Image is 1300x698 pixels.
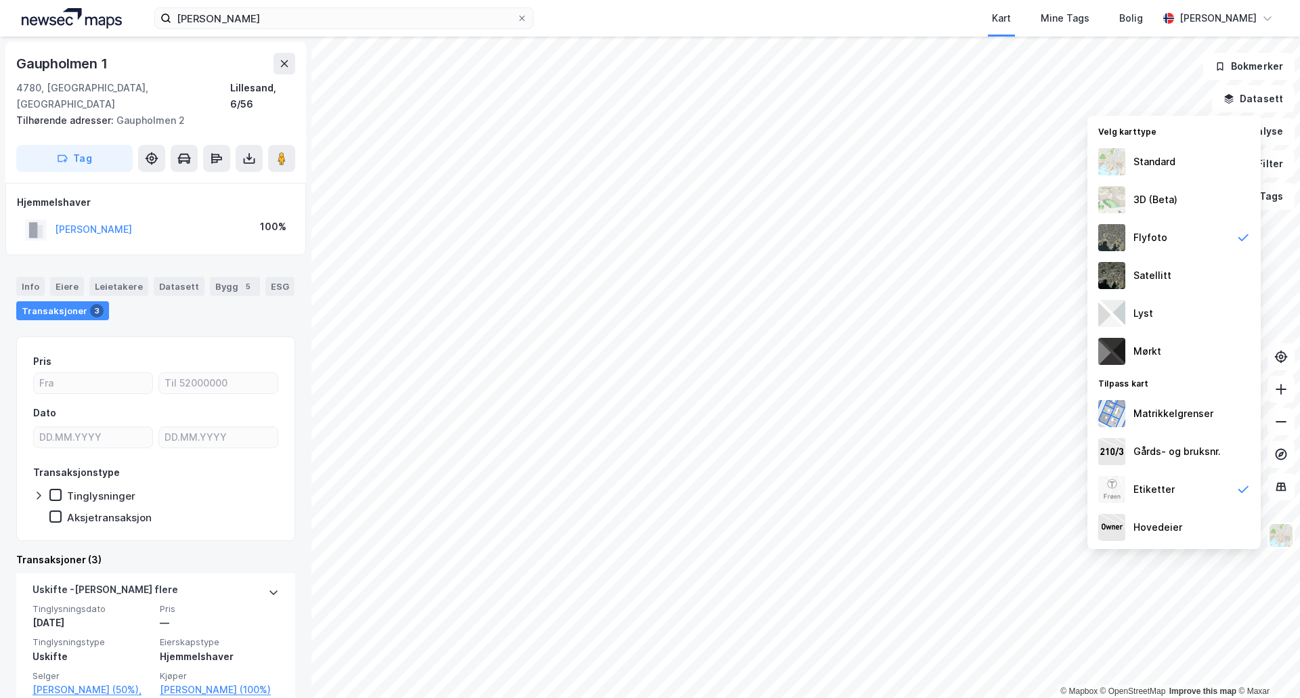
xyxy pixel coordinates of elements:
div: ESG [265,277,295,296]
input: Fra [34,373,152,393]
div: Mørkt [1133,343,1161,359]
div: Info [16,277,45,296]
div: Datasett [154,277,204,296]
div: Hovedeier [1133,519,1182,536]
input: DD.MM.YYYY [159,427,278,448]
span: Selger [32,670,152,682]
a: Improve this map [1169,686,1236,696]
div: 3 [90,304,104,318]
div: Eiere [50,277,84,296]
a: OpenStreetMap [1100,686,1166,696]
div: Bygg [210,277,260,296]
div: Gaupholmen 1 [16,53,110,74]
input: Til 52000000 [159,373,278,393]
span: Tinglysningstype [32,636,152,648]
div: Transaksjoner [16,301,109,320]
span: Eierskapstype [160,636,279,648]
div: — [160,615,279,631]
img: luj3wr1y2y3+OchiMxRmMxRlscgabnMEmZ7DJGWxyBpucwSZnsMkZbHIGm5zBJmewyRlscgabnMEmZ7DJGWxyBpucwSZnsMkZ... [1098,300,1125,327]
a: Mapbox [1060,686,1098,696]
img: Z [1098,224,1125,251]
img: cadastreKeys.547ab17ec502f5a4ef2b.jpeg [1098,438,1125,465]
div: Transaksjonstype [33,464,120,481]
span: Pris [160,603,279,615]
div: Leietakere [89,277,148,296]
div: Tinglysninger [67,489,135,502]
div: Matrikkelgrenser [1133,406,1213,422]
img: logo.a4113a55bc3d86da70a041830d287a7e.svg [22,8,122,28]
a: [PERSON_NAME] (50%), [32,682,152,698]
div: Mine Tags [1041,10,1089,26]
div: Lyst [1133,305,1153,322]
div: Etiketter [1133,481,1175,498]
button: Tag [16,145,133,172]
img: Z [1268,523,1294,548]
iframe: Chat Widget [1232,633,1300,698]
div: Kart [992,10,1011,26]
button: Tags [1232,183,1295,210]
div: Transaksjoner (3) [16,552,295,568]
button: Datasett [1212,85,1295,112]
a: [PERSON_NAME] (100%) [160,682,279,698]
div: Hjemmelshaver [160,649,279,665]
img: nCdM7BzjoCAAAAAElFTkSuQmCC [1098,338,1125,365]
img: majorOwner.b5e170eddb5c04bfeeff.jpeg [1098,514,1125,541]
div: 5 [241,280,255,293]
div: Pris [33,353,51,370]
div: Velg karttype [1087,118,1261,143]
div: Gårds- og bruksnr. [1133,443,1221,460]
span: Tilhørende adresser: [16,114,116,126]
div: [DATE] [32,615,152,631]
div: 4780, [GEOGRAPHIC_DATA], [GEOGRAPHIC_DATA] [16,80,230,112]
div: 3D (Beta) [1133,192,1177,208]
span: Kjøper [160,670,279,682]
button: Filter [1230,150,1295,177]
div: 100% [260,219,286,235]
img: Z [1098,186,1125,213]
div: Tilpass kart [1087,370,1261,395]
img: 9k= [1098,262,1125,289]
div: [PERSON_NAME] [1179,10,1257,26]
img: cadastreBorders.cfe08de4b5ddd52a10de.jpeg [1098,400,1125,427]
div: Aksjetransaksjon [67,511,152,524]
img: Z [1098,476,1125,503]
button: Bokmerker [1203,53,1295,80]
input: DD.MM.YYYY [34,427,152,448]
div: Flyfoto [1133,230,1167,246]
img: Z [1098,148,1125,175]
input: Søk på adresse, matrikkel, gårdeiere, leietakere eller personer [171,8,517,28]
div: Gaupholmen 2 [16,112,284,129]
div: Hjemmelshaver [17,194,295,211]
span: Tinglysningsdato [32,603,152,615]
div: Dato [33,405,56,421]
div: Lillesand, 6/56 [230,80,295,112]
div: Uskifte - [PERSON_NAME] flere [32,582,178,603]
div: Standard [1133,154,1175,170]
div: Satellitt [1133,267,1171,284]
div: Bolig [1119,10,1143,26]
div: Uskifte [32,649,152,665]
